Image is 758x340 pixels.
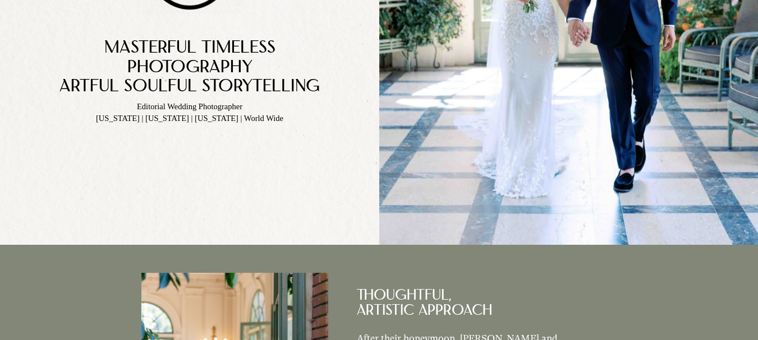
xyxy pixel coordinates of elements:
[96,114,283,123] span: [US_STATE] | [US_STATE] | [US_STATE] | World Wide
[137,102,242,111] span: Editorial Wedding Photographer
[59,78,320,96] span: Artful Soulful StorytelLing
[127,59,252,77] span: PhotoGrAphy
[357,304,492,319] span: artIstIc apprOacH
[357,289,451,304] span: thoughtful,
[104,40,275,57] span: Masterful TimelEss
